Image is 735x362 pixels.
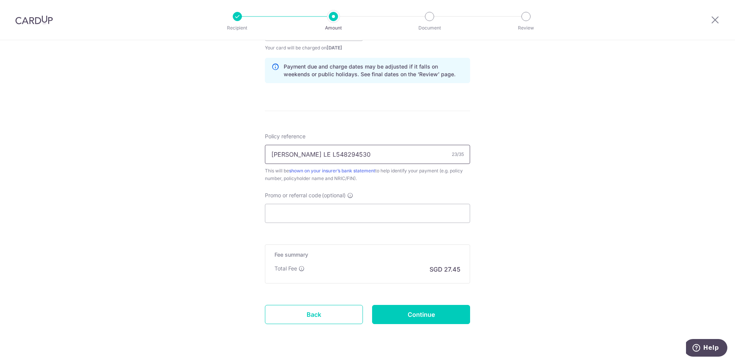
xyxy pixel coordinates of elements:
[265,305,363,324] a: Back
[265,167,470,182] div: This will be to help identify your payment (e.g. policy number, policyholder name and NRIC/FIN).
[322,192,346,199] span: (optional)
[274,251,461,259] h5: Fee summary
[265,44,363,52] span: Your card will be charged on
[452,151,464,158] div: 23/35
[401,24,458,32] p: Document
[265,192,321,199] span: Promo or referral code
[15,15,53,25] img: CardUp
[327,45,342,51] span: [DATE]
[305,24,362,32] p: Amount
[265,133,305,140] label: Policy reference
[498,24,554,32] p: Review
[686,339,727,358] iframe: Opens a widget where you can find more information
[372,305,470,324] input: Continue
[289,168,375,174] a: shown on your insurer’s bank statement
[209,24,266,32] p: Recipient
[430,265,461,274] p: SGD 27.45
[274,265,297,272] p: Total Fee
[284,63,464,78] p: Payment due and charge dates may be adjusted if it falls on weekends or public holidays. See fina...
